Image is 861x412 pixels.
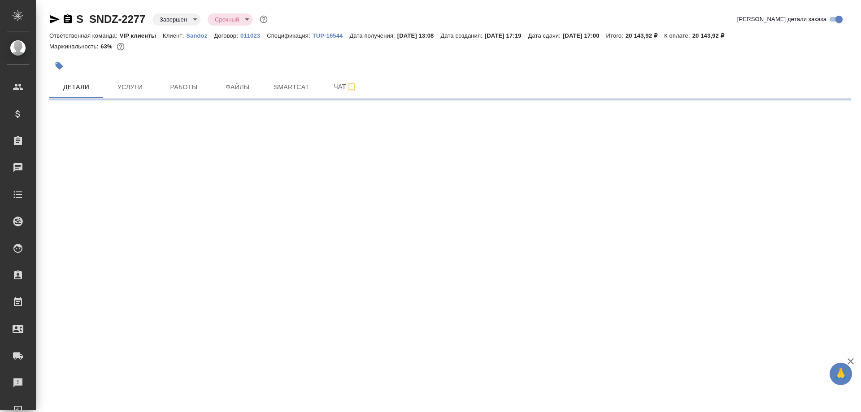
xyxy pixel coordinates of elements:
button: Скопировать ссылку для ЯМессенджера [49,14,60,25]
p: 20 143,92 ₽ [626,32,664,39]
button: Доп статусы указывают на важность/срочность заказа [258,13,270,25]
p: Договор: [214,32,240,39]
span: Работы [162,82,205,93]
p: 20 143,92 ₽ [692,32,731,39]
button: Завершен [157,16,190,23]
button: Скопировать ссылку [62,14,73,25]
p: 63% [100,43,114,50]
p: VIP клиенты [120,32,163,39]
a: Sandoz [186,31,214,39]
p: Дата получения: [349,32,397,39]
p: TUP-16544 [313,32,350,39]
svg: Подписаться [346,82,357,92]
div: Завершен [152,13,200,26]
span: Услуги [109,82,152,93]
button: 1159.00 UAH; 3926.09 RUB; [115,41,126,52]
p: [DATE] 13:08 [397,32,441,39]
a: S_SNDZ-2277 [76,13,145,25]
p: Ответственная команда: [49,32,120,39]
div: Завершен [208,13,252,26]
p: Клиент: [163,32,186,39]
p: [DATE] 17:00 [563,32,606,39]
span: Чат [324,81,367,92]
span: Детали [55,82,98,93]
p: Дата создания: [440,32,484,39]
a: TUP-16544 [313,31,350,39]
button: 🙏 [830,363,852,385]
p: 011023 [240,32,267,39]
button: Добавить тэг [49,56,69,76]
span: Smartcat [270,82,313,93]
a: 011023 [240,31,267,39]
p: Sandoz [186,32,214,39]
button: Срочный [212,16,242,23]
p: Маржинальность: [49,43,100,50]
p: Спецификация: [267,32,312,39]
p: [DATE] 17:19 [485,32,528,39]
p: Итого: [606,32,626,39]
span: Файлы [216,82,259,93]
span: 🙏 [833,364,848,383]
p: К оплате: [664,32,692,39]
p: Дата сдачи: [528,32,562,39]
span: [PERSON_NAME] детали заказа [737,15,826,24]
